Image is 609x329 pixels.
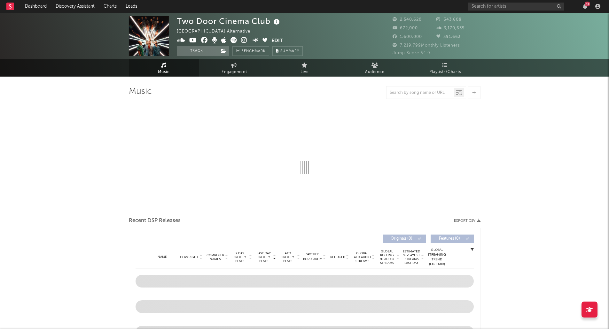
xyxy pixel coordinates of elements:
[435,237,464,241] span: Features ( 0 )
[383,235,426,243] button: Originals(0)
[301,68,309,76] span: Live
[403,250,420,265] span: Estimated % Playlist Streams Last Day
[280,49,299,53] span: Summary
[199,59,269,77] a: Engagement
[272,46,303,56] button: Summary
[393,18,422,22] span: 2,540,620
[393,35,422,39] span: 1,600,000
[436,18,462,22] span: 343,608
[177,16,281,26] div: Two Door Cinema Club
[354,251,371,263] span: Global ATD Audio Streams
[436,26,465,30] span: 3,170,635
[222,68,247,76] span: Engagement
[431,235,474,243] button: Features(0)
[269,59,340,77] a: Live
[393,26,418,30] span: 672,000
[393,43,460,48] span: 7,219,799 Monthly Listeners
[241,48,266,55] span: Benchmark
[232,46,269,56] a: Benchmark
[129,59,199,77] a: Music
[177,46,217,56] button: Track
[387,237,416,241] span: Originals ( 0 )
[436,35,461,39] span: 591,663
[365,68,385,76] span: Audience
[279,251,296,263] span: ATD Spotify Plays
[393,51,430,55] span: Jump Score: 54.9
[468,3,564,11] input: Search for artists
[148,255,176,259] div: Name
[378,250,396,265] span: Global Rolling 7D Audio Streams
[271,37,283,45] button: Edit
[255,251,272,263] span: Last Day Spotify Plays
[129,217,181,225] span: Recent DSP Releases
[410,59,480,77] a: Playlists/Charts
[231,251,248,263] span: 7 Day Spotify Plays
[585,2,590,6] div: 51
[429,68,461,76] span: Playlists/Charts
[454,219,480,223] button: Export CSV
[427,248,447,267] div: Global Streaming Trend (Last 60D)
[583,4,587,9] button: 51
[180,255,199,259] span: Copyright
[330,255,345,259] span: Released
[177,28,258,35] div: [GEOGRAPHIC_DATA] | Alternative
[386,90,454,95] input: Search by song name or URL
[206,253,224,261] span: Composer Names
[303,252,322,262] span: Spotify Popularity
[340,59,410,77] a: Audience
[158,68,170,76] span: Music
